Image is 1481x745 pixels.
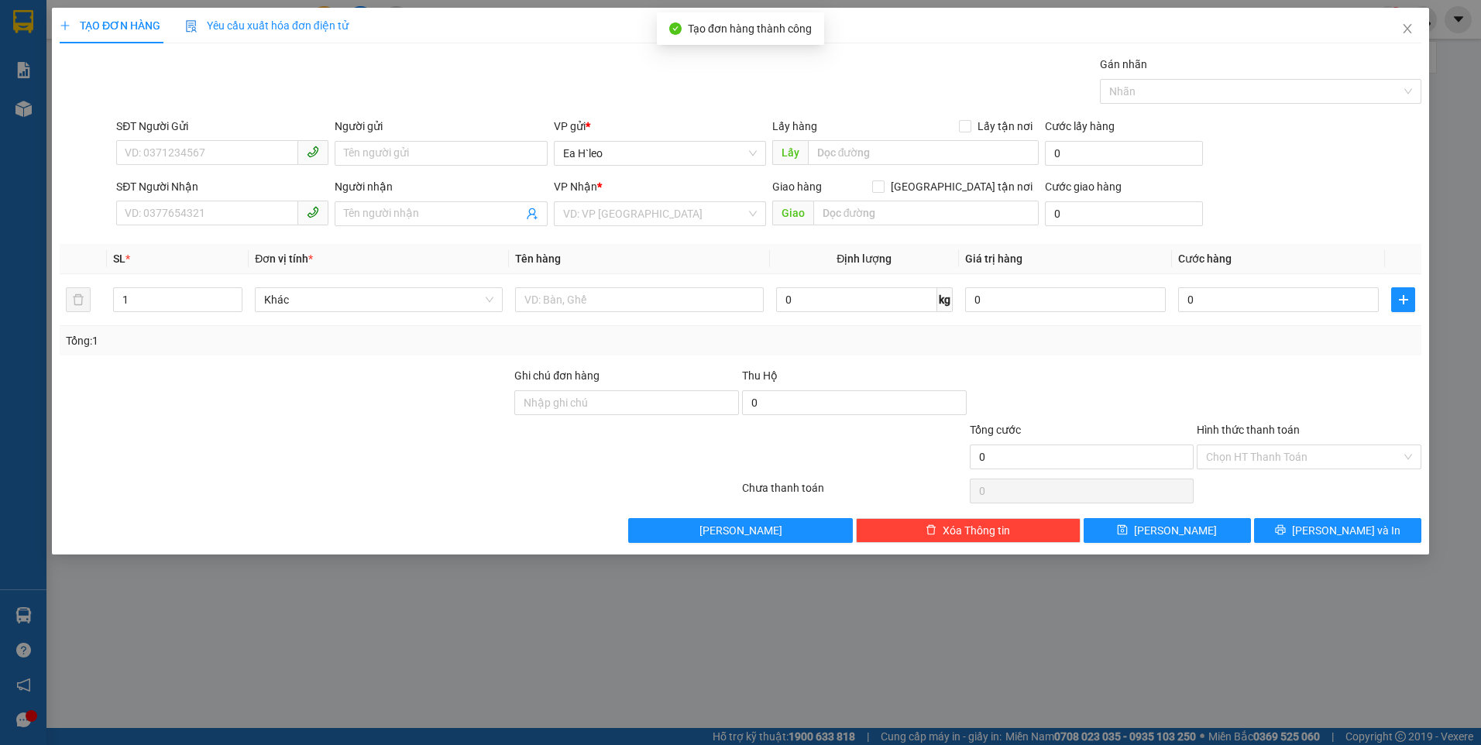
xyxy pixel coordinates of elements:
[885,178,1039,195] span: [GEOGRAPHIC_DATA] tận nơi
[742,369,778,382] span: Thu Hộ
[772,201,813,225] span: Giao
[307,206,319,218] span: phone
[1100,58,1147,70] label: Gán nhãn
[515,287,763,312] input: VD: Bàn, Ghế
[1045,141,1203,166] input: Cước lấy hàng
[1392,294,1414,306] span: plus
[185,19,349,32] span: Yêu cầu xuất hóa đơn điện tử
[116,178,328,195] div: SĐT Người Nhận
[307,146,319,158] span: phone
[772,120,817,132] span: Lấy hàng
[66,287,91,312] button: delete
[808,140,1039,165] input: Dọc đường
[1117,524,1128,537] span: save
[515,252,561,265] span: Tên hàng
[116,118,328,135] div: SĐT Người Gửi
[264,288,493,311] span: Khác
[514,390,739,415] input: Ghi chú đơn hàng
[965,252,1022,265] span: Giá trị hàng
[699,522,782,539] span: [PERSON_NAME]
[335,118,547,135] div: Người gửi
[1084,518,1251,543] button: save[PERSON_NAME]
[1045,201,1203,226] input: Cước giao hàng
[669,22,682,35] span: check-circle
[772,140,808,165] span: Lấy
[554,180,597,193] span: VP Nhận
[60,19,160,32] span: TẠO ĐƠN HÀNG
[943,522,1010,539] span: Xóa Thông tin
[856,518,1081,543] button: deleteXóa Thông tin
[1292,522,1400,539] span: [PERSON_NAME] và In
[772,180,822,193] span: Giao hàng
[965,287,1166,312] input: 0
[813,201,1039,225] input: Dọc đường
[66,332,572,349] div: Tổng: 1
[514,369,600,382] label: Ghi chú đơn hàng
[628,518,853,543] button: [PERSON_NAME]
[113,252,125,265] span: SL
[1386,8,1429,51] button: Close
[185,20,198,33] img: icon
[335,178,547,195] div: Người nhận
[554,118,766,135] div: VP gửi
[1045,180,1122,193] label: Cước giao hàng
[1275,524,1286,537] span: printer
[1197,424,1300,436] label: Hình thức thanh toán
[1254,518,1421,543] button: printer[PERSON_NAME] và In
[970,424,1021,436] span: Tổng cước
[255,252,313,265] span: Đơn vị tính
[1045,120,1115,132] label: Cước lấy hàng
[1401,22,1414,35] span: close
[526,208,538,220] span: user-add
[937,287,953,312] span: kg
[926,524,936,537] span: delete
[740,479,968,506] div: Chưa thanh toán
[1134,522,1217,539] span: [PERSON_NAME]
[971,118,1039,135] span: Lấy tận nơi
[837,252,892,265] span: Định lượng
[60,20,70,31] span: plus
[688,22,812,35] span: Tạo đơn hàng thành công
[1178,252,1232,265] span: Cước hàng
[1391,287,1415,312] button: plus
[563,142,757,165] span: Ea H`leo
